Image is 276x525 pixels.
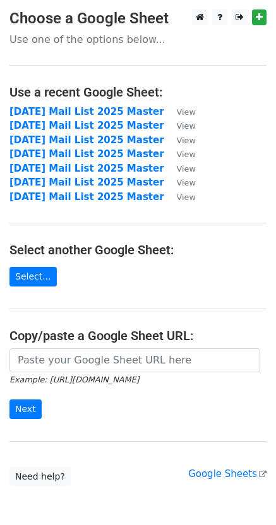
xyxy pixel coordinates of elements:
[9,120,164,131] a: [DATE] Mail List 2025 Master
[177,107,196,117] small: View
[9,33,267,46] p: Use one of the options below...
[164,134,196,146] a: View
[9,399,42,419] input: Next
[9,467,71,487] a: Need help?
[9,191,164,203] a: [DATE] Mail List 2025 Master
[9,267,57,286] a: Select...
[177,164,196,174] small: View
[9,375,139,384] small: Example: [URL][DOMAIN_NAME]
[9,85,267,100] h4: Use a recent Google Sheet:
[188,468,267,480] a: Google Sheets
[164,191,196,203] a: View
[177,192,196,202] small: View
[9,348,260,372] input: Paste your Google Sheet URL here
[9,328,267,343] h4: Copy/paste a Google Sheet URL:
[9,242,267,257] h4: Select another Google Sheet:
[177,150,196,159] small: View
[164,177,196,188] a: View
[164,120,196,131] a: View
[9,177,164,188] a: [DATE] Mail List 2025 Master
[164,163,196,174] a: View
[9,106,164,117] a: [DATE] Mail List 2025 Master
[9,148,164,160] a: [DATE] Mail List 2025 Master
[177,121,196,131] small: View
[9,134,164,146] a: [DATE] Mail List 2025 Master
[177,136,196,145] small: View
[177,178,196,187] small: View
[164,148,196,160] a: View
[9,9,267,28] h3: Choose a Google Sheet
[9,163,164,174] a: [DATE] Mail List 2025 Master
[164,106,196,117] a: View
